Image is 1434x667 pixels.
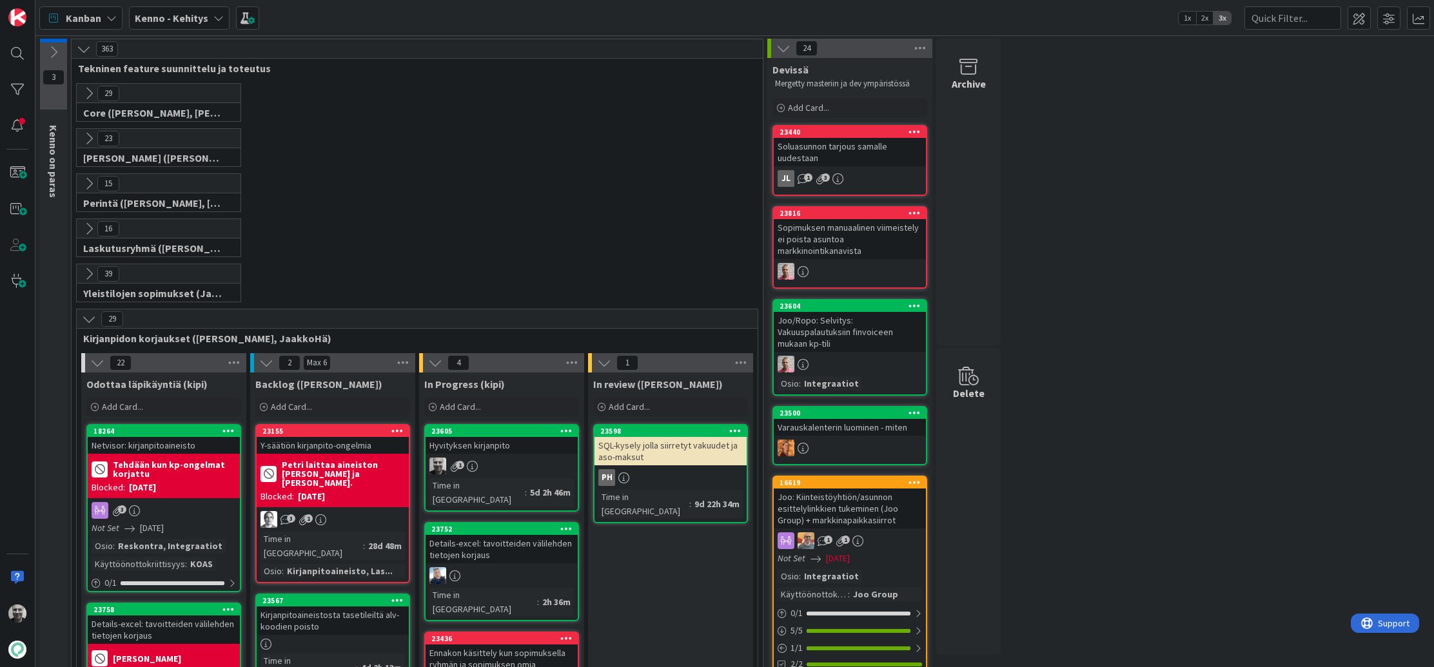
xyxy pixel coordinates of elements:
div: Time in [GEOGRAPHIC_DATA] [429,478,525,507]
span: 1 [804,173,812,182]
img: HJ [778,263,794,280]
span: Add Card... [271,401,312,412]
div: PH [257,511,409,528]
i: Not Set [92,522,119,534]
div: Archive [952,76,986,92]
div: 16619 [780,478,926,487]
div: 9d 22h 34m [691,497,743,511]
div: Käyttöönottokriittisyys [778,587,848,601]
img: TL [778,440,794,456]
div: Time in [GEOGRAPHIC_DATA] [429,588,537,616]
span: Kanban [66,10,101,26]
span: 15 [97,176,119,191]
img: JH [429,458,446,474]
div: 23752 [426,523,578,535]
span: 1 [616,355,638,371]
span: Laskutusryhmä (Antti, Keijo) [83,242,224,255]
div: Joo: Kiinteistöyhtiön/asunnon esittelylinkkien tukeminen (Joo Group) + markkinapaikkasiirrot [774,488,926,528]
div: 23752 [431,525,578,534]
div: BN [774,532,926,549]
div: HJ [774,356,926,372]
div: 23440 [774,126,926,138]
div: [DATE] [298,490,325,503]
span: 4 [447,355,469,371]
div: 18264 [88,425,240,437]
div: 23604Joo/Ropo: Selvitys: Vakuuspalautuksiin finvoiceen mukaan kp-tili [774,300,926,352]
span: 0 / 1 [104,576,117,590]
b: Kenno - Kehitys [135,12,208,24]
span: Add Card... [102,401,143,412]
span: 2x [1196,12,1213,24]
span: : [363,539,365,553]
div: Reskontra, Integraatiot [115,539,226,553]
div: Time in [GEOGRAPHIC_DATA] [598,490,689,518]
div: 23816 [774,208,926,219]
div: Varauskalenterin luominen - miten [774,419,926,436]
span: 363 [96,41,118,57]
div: 23155 [257,425,409,437]
div: SQL-kysely jolla siirretyt vakuudet ja aso-maksut [594,437,747,465]
div: 2h 36m [539,595,574,609]
div: Blocked: [92,481,125,494]
span: 1 [304,514,313,523]
div: 23500 [780,409,926,418]
span: 0 / 1 [791,606,803,620]
div: Kirjanpitoaineistosta tasetileiltä alv-koodien poisto [257,606,409,635]
div: 23436 [426,633,578,644]
div: 23758Details-excel: tavoitteiden välilehden tietojen korjaus [88,604,240,644]
img: avatar [8,641,26,659]
span: 5 / 5 [791,624,803,637]
div: 23605Hyvityksen kirjanpito [426,425,578,454]
div: 23500Varauskalenterin luominen - miten [774,407,926,436]
span: 1 / 1 [791,641,803,655]
span: 16 [97,221,119,237]
img: JH [8,604,26,623]
div: 23598SQL-kysely jolla siirretyt vakuudet ja aso-maksut [594,425,747,465]
span: 1x [1179,12,1196,24]
div: HJ [774,263,926,280]
div: Osio [260,564,282,578]
span: [DATE] [826,552,850,565]
div: 16619Joo: Kiinteistöyhtiön/asunnon esittelylinkkien tukeminen (Joo Group) + markkinapaikkasiirrot [774,477,926,528]
span: Core (Pasi, Jussi, JaakkoHä, Jyri, Leo, MikkoK, Väinö, MattiH) [83,106,224,119]
div: 18264Netvisor: kirjanpitoaineisto [88,425,240,454]
div: Details-excel: tavoitteiden välilehden tietojen korjaus [88,615,240,644]
span: 22 [110,355,132,371]
span: Support [27,2,59,17]
div: Integraatiot [801,376,862,391]
i: Not Set [778,552,805,564]
span: : [113,539,115,553]
div: 18264 [93,427,240,436]
span: 2 [279,355,300,371]
span: 23 [97,131,119,146]
div: PH [594,469,747,486]
div: JL [778,170,794,187]
img: Visit kanbanzone.com [8,8,26,26]
span: 39 [97,266,119,282]
span: 3 [43,70,64,85]
div: Integraatiot [801,569,862,583]
div: Sopimuksen manuaalinen viimeistely ei poista asuntoa markkinointikanavista [774,219,926,259]
div: 23598 [600,427,747,436]
div: Netvisor: kirjanpitoaineisto [88,437,240,454]
span: Odottaa läpikäyntiä (kipi) [86,378,208,391]
div: Delete [953,385,985,401]
span: : [525,485,527,499]
span: In Progress (kipi) [424,378,505,391]
div: 23500 [774,407,926,419]
span: Kirjanpidon korjaukset (Jussi, JaakkoHä) [83,332,742,345]
img: BN [798,532,814,549]
b: [PERSON_NAME] [113,654,181,663]
span: 1 [824,536,832,544]
div: 23155Y-säätiön kirjanpito-ongelmia [257,425,409,454]
div: 23605 [426,425,578,437]
input: Quick Filter... [1244,6,1341,30]
div: Blocked: [260,490,294,503]
div: 23567 [262,596,409,605]
div: Osio [92,539,113,553]
img: HJ [778,356,794,372]
div: 28d 48m [365,539,405,553]
div: 23758 [88,604,240,615]
div: [DATE] [129,481,156,494]
span: 3 [821,173,830,182]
